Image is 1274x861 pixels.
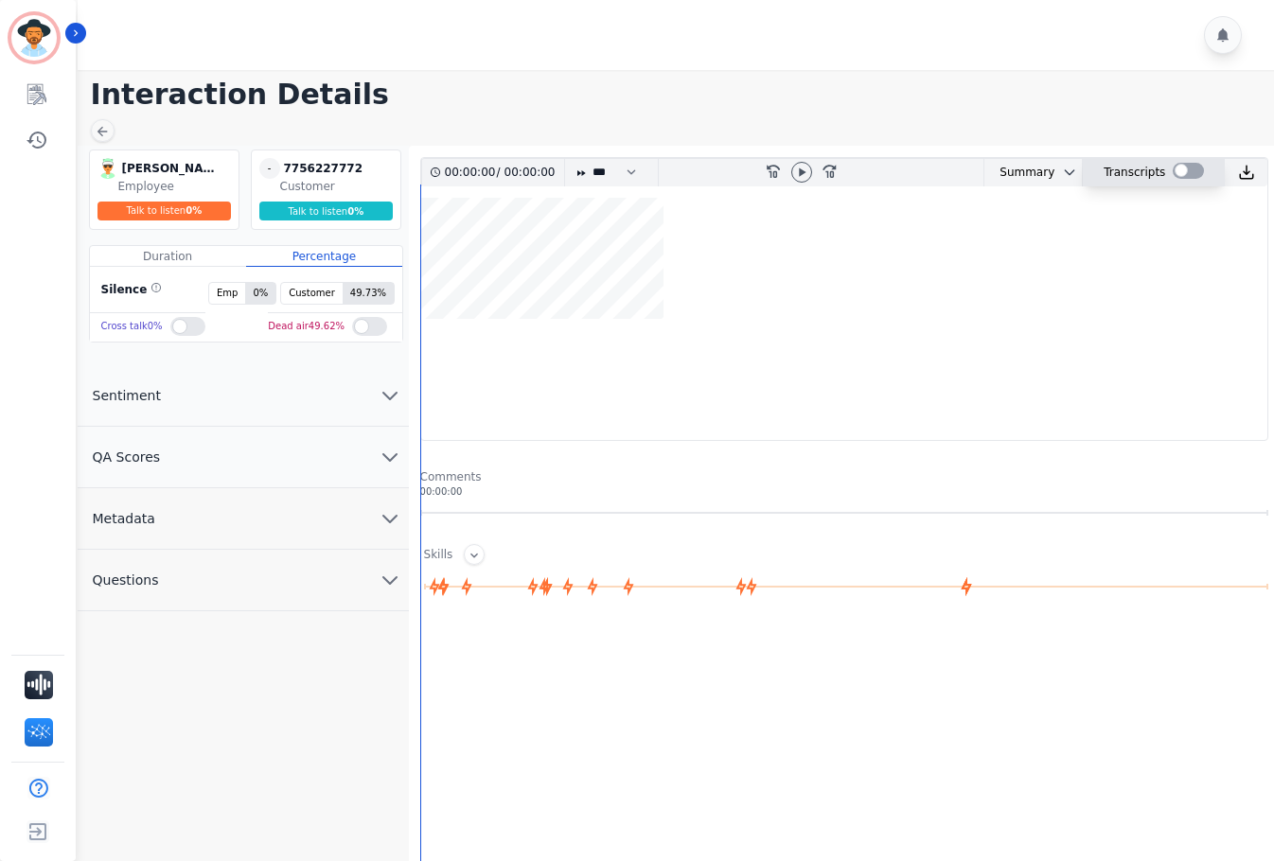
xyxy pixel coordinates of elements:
div: Skills [424,547,453,565]
span: 49.73 % [343,283,394,304]
span: 0 % [186,205,202,216]
span: 0 % [347,206,363,217]
div: Summary [984,159,1054,186]
div: Employee [118,179,235,194]
div: 7756227772 [284,158,379,179]
div: Talk to listen [259,202,394,220]
button: chevron down [1054,165,1077,180]
svg: chevron down [379,384,401,407]
div: Cross talk 0 % [101,313,163,341]
div: 00:00:00 [445,159,497,186]
div: Duration [90,246,246,267]
div: Talk to listen [97,202,232,220]
span: - [259,158,280,179]
span: Questions [78,571,174,589]
span: Emp [209,283,245,304]
svg: chevron down [379,507,401,530]
svg: chevron down [379,446,401,468]
svg: chevron down [1062,165,1077,180]
div: [PERSON_NAME] [122,158,217,179]
div: Silence [97,282,163,305]
div: / [445,159,560,186]
span: Customer [281,283,343,304]
div: 00:00:00 [420,484,1268,499]
div: Comments [420,469,1268,484]
button: Metadata chevron down [78,488,409,550]
button: Questions chevron down [78,550,409,611]
img: Bordered avatar [11,15,57,61]
span: Metadata [78,509,170,528]
span: QA Scores [78,448,176,466]
svg: chevron down [379,569,401,591]
span: Sentiment [78,386,176,405]
div: Transcripts [1104,159,1165,186]
button: QA Scores chevron down [78,427,409,488]
div: Customer [280,179,397,194]
div: Dead air 49.62 % [268,313,345,341]
div: Percentage [246,246,402,267]
h1: Interaction Details [91,78,1274,112]
div: 00:00:00 [501,159,553,186]
span: 0 % [245,283,275,304]
img: download audio [1238,164,1255,181]
button: Sentiment chevron down [78,365,409,427]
